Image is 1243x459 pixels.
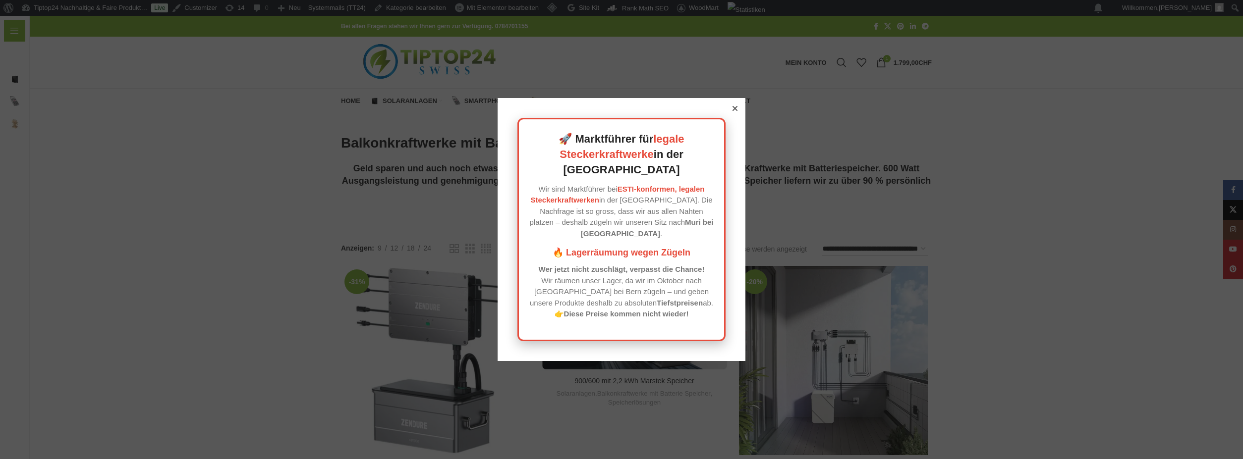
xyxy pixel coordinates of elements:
[657,299,703,307] strong: Tiefstpreisen
[529,184,714,240] p: Wir sind Marktführer bei in der [GEOGRAPHIC_DATA]. Die Nachfrage ist so gross, dass wir aus allen...
[539,265,705,273] strong: Wer jetzt nicht zuschlägt, verpasst die Chance!
[564,309,689,318] strong: Diese Preise kommen nicht wieder!
[560,133,684,160] a: legale Steckerkraftwerke
[529,264,714,320] p: Wir räumen unser Lager, da wir im Oktober nach [GEOGRAPHIC_DATA] bei Bern zügeln – und geben unse...
[529,247,714,259] h3: 🔥 Lagerräumung wegen Zügeln
[529,132,714,177] h2: 🚀 Marktführer für in der [GEOGRAPHIC_DATA]
[530,185,704,204] a: ESTI-konformen, legalen Steckerkraftwerken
